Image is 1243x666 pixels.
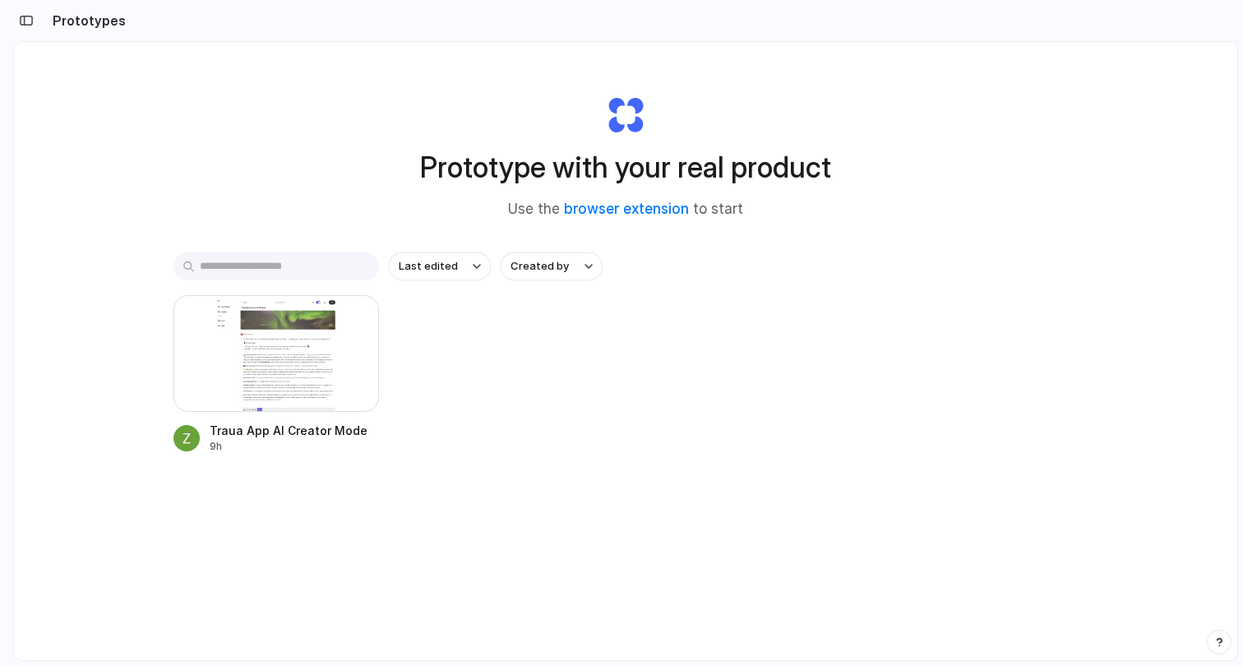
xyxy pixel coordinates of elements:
[564,201,689,217] a: browser extension
[173,295,379,454] a: Traua App AI Creator ModeTraua App AI Creator Mode9h
[210,439,367,454] div: 9h
[501,252,603,280] button: Created by
[508,199,743,220] span: Use the to start
[399,258,458,275] span: Last edited
[420,146,831,189] h1: Prototype with your real product
[210,422,367,439] div: Traua App AI Creator Mode
[46,11,126,30] h2: Prototypes
[389,252,491,280] button: Last edited
[511,258,569,275] span: Created by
